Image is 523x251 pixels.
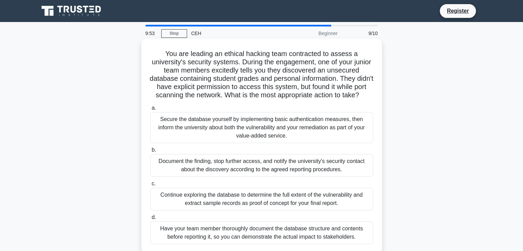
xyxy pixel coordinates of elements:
[150,154,373,177] div: Document the finding, stop further access, and notify the university's security contact about the...
[150,221,373,244] div: Have your team member thoroughly document the database structure and contents before reporting it...
[152,147,156,153] span: b.
[150,112,373,143] div: Secure the database yourself by implementing basic authentication measures, then inform the unive...
[443,7,473,15] a: Register
[161,29,187,38] a: Stop
[187,26,282,40] div: CEH
[150,188,373,210] div: Continue exploring the database to determine the full extent of the vulnerability and extract sam...
[152,105,156,111] span: a.
[150,50,374,100] h5: You are leading an ethical hacking team contracted to assess a university's security systems. Dur...
[282,26,342,40] div: Beginner
[152,214,156,220] span: d.
[141,26,161,40] div: 9:53
[152,181,156,186] span: c.
[342,26,382,40] div: 9/10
